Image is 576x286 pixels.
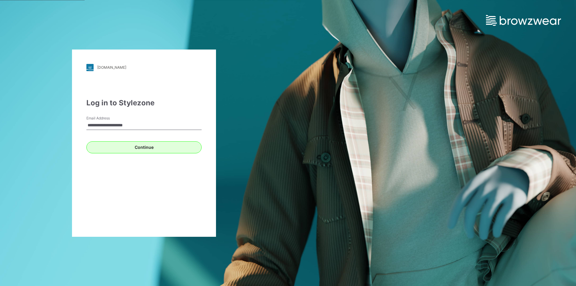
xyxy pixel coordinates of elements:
[86,116,128,121] label: Email Address
[86,64,94,71] img: stylezone-logo.562084cfcfab977791bfbf7441f1a819.svg
[97,65,126,70] div: [DOMAIN_NAME]
[86,98,202,108] div: Log in to Stylezone
[86,64,202,71] a: [DOMAIN_NAME]
[486,15,561,26] img: browzwear-logo.e42bd6dac1945053ebaf764b6aa21510.svg
[86,141,202,153] button: Continue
